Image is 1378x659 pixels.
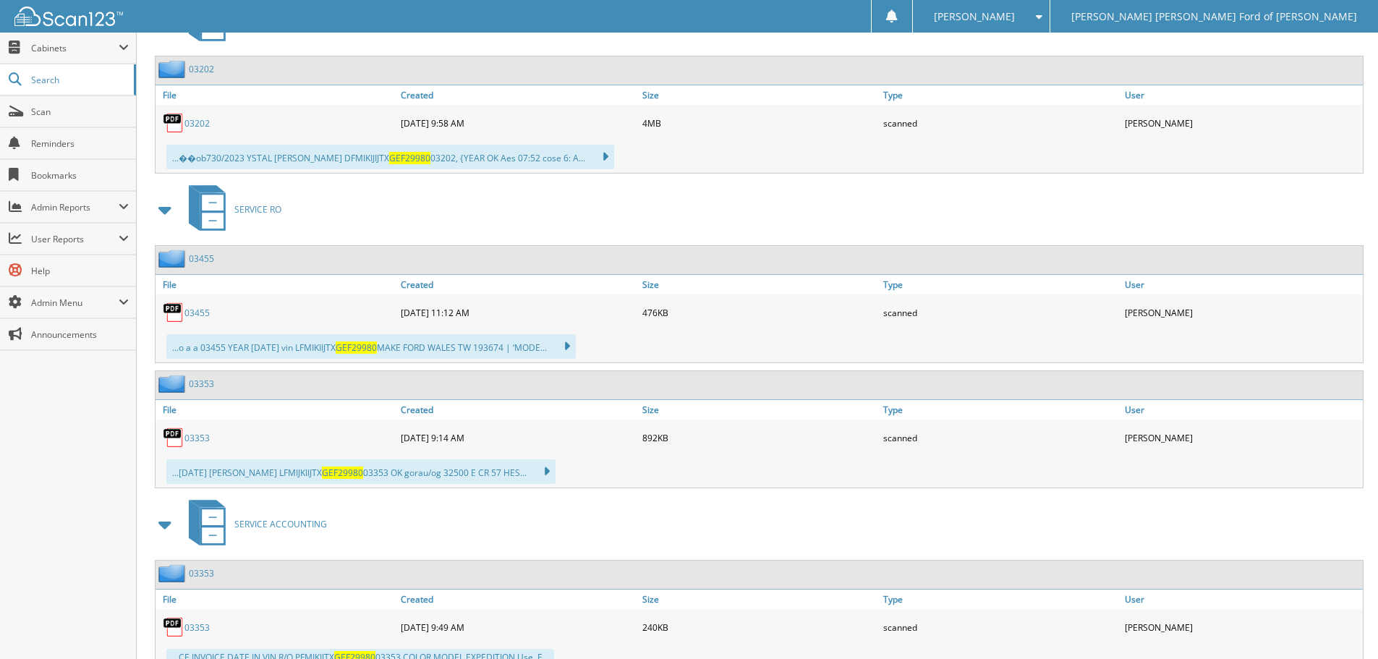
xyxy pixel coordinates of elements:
span: [PERSON_NAME] [PERSON_NAME] Ford of [PERSON_NAME] [1071,12,1357,21]
div: [DATE] 9:14 AM [397,423,639,452]
a: 03455 [189,252,214,265]
div: [PERSON_NAME] [1121,613,1363,642]
a: 03353 [184,621,210,634]
div: 476KB [639,298,880,327]
span: Reminders [31,137,129,150]
div: scanned [880,298,1121,327]
a: 03202 [189,63,214,75]
a: Created [397,590,639,609]
a: SERVICE ACCOUNTING [180,496,327,553]
img: PDF.png [163,302,184,323]
a: Size [639,85,880,105]
a: Type [880,590,1121,609]
a: Type [880,400,1121,420]
a: File [156,275,397,294]
span: GEF29980 [336,341,377,354]
a: File [156,590,397,609]
a: 03353 [189,378,214,390]
img: PDF.png [163,112,184,134]
a: 03353 [189,567,214,579]
div: scanned [880,613,1121,642]
a: Size [639,275,880,294]
div: scanned [880,423,1121,452]
img: folder2.png [158,60,189,78]
div: 892KB [639,423,880,452]
a: Size [639,400,880,420]
div: scanned [880,109,1121,137]
span: Help [31,265,129,277]
a: User [1121,275,1363,294]
div: [DATE] 9:58 AM [397,109,639,137]
div: [DATE] 11:12 AM [397,298,639,327]
div: ...[DATE] [PERSON_NAME] LFMIJKIIJTX 03353 OK gorau/og 32500 E CR 57 HES... [166,459,556,484]
div: [DATE] 9:49 AM [397,613,639,642]
img: PDF.png [163,616,184,638]
span: User Reports [31,233,119,245]
img: folder2.png [158,375,189,393]
div: [PERSON_NAME] [1121,298,1363,327]
span: SERVICE RO [234,203,281,216]
div: [PERSON_NAME] [1121,423,1363,452]
img: PDF.png [163,427,184,448]
span: Announcements [31,328,129,341]
div: 4MB [639,109,880,137]
a: File [156,85,397,105]
a: User [1121,590,1363,609]
span: GEF29980 [389,152,430,164]
img: scan123-logo-white.svg [14,7,123,26]
a: 03455 [184,307,210,319]
span: Admin Reports [31,201,119,213]
div: 240KB [639,613,880,642]
a: Created [397,275,639,294]
a: 03202 [184,117,210,129]
a: File [156,400,397,420]
span: GEF29980 [322,467,363,479]
div: [PERSON_NAME] [1121,109,1363,137]
a: SERVICE RO [180,181,281,238]
a: Type [880,85,1121,105]
img: folder2.png [158,250,189,268]
a: 03353 [184,432,210,444]
span: Cabinets [31,42,119,54]
a: Created [397,85,639,105]
span: Admin Menu [31,297,119,309]
a: User [1121,85,1363,105]
span: [PERSON_NAME] [934,12,1015,21]
span: SERVICE ACCOUNTING [234,518,327,530]
span: Scan [31,106,129,118]
div: ...��ob730/2023 YSTAL [PERSON_NAME] DFMIKIJIJTX 03202, {YEAR OK Aes 07:52 cose 6: A... [166,145,614,169]
iframe: Chat Widget [1306,590,1378,659]
a: User [1121,400,1363,420]
a: Created [397,400,639,420]
span: Search [31,74,127,86]
div: ...o a a 03455 YEAR [DATE] vin LFMIKIIJTX MAKE FORD WALES TW 193674 | ‘MODE... [166,334,576,359]
img: folder2.png [158,564,189,582]
a: Size [639,590,880,609]
span: Bookmarks [31,169,129,182]
a: Type [880,275,1121,294]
